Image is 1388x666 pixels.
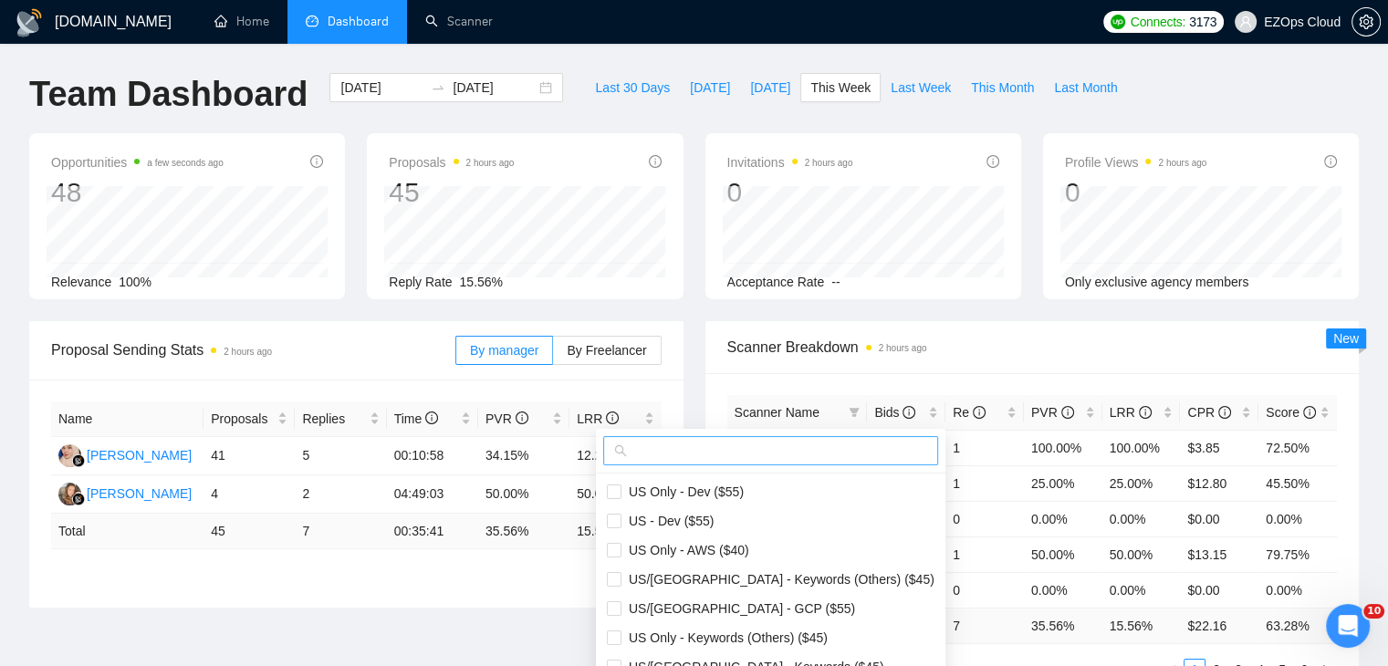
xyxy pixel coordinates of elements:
span: search [614,444,627,457]
td: 1 [945,430,1024,465]
input: Start date [340,78,423,98]
td: 7 [945,608,1024,643]
td: 15.56 % [569,514,661,549]
span: 10 [1363,604,1384,619]
td: 0.00% [1024,501,1102,536]
span: info-circle [1303,406,1316,419]
span: Opportunities [51,151,224,173]
button: [DATE] [740,73,800,102]
button: setting [1351,7,1381,36]
td: 25.00% [1102,465,1181,501]
span: 100% [119,275,151,289]
a: AJ[PERSON_NAME] [58,447,192,462]
td: 7 [295,514,386,549]
td: 04:49:03 [387,475,478,514]
span: US/[GEOGRAPHIC_DATA] - GCP ($55) [621,601,855,616]
span: Invitations [727,151,853,173]
td: 79.75% [1258,536,1337,572]
span: Replies [302,409,365,429]
time: 2 hours ago [805,158,853,168]
span: Last Month [1054,78,1117,98]
span: By manager [470,343,538,358]
span: info-circle [903,406,915,419]
time: 2 hours ago [466,158,515,168]
span: Relevance [51,275,111,289]
h1: Team Dashboard [29,73,308,116]
span: Time [394,411,438,426]
span: Last Week [891,78,951,98]
td: 50.00% [569,475,661,514]
span: Connects: [1131,12,1185,32]
td: 45 [204,514,295,549]
span: PVR [1031,405,1074,420]
img: gigradar-bm.png [72,454,85,467]
span: Score [1266,405,1315,420]
span: This Week [810,78,871,98]
a: NK[PERSON_NAME] [58,485,192,500]
th: Name [51,401,204,437]
td: 5 [295,437,386,475]
td: 34.15% [478,437,569,475]
button: This Week [800,73,881,102]
span: New [1333,331,1359,346]
span: setting [1352,15,1380,29]
span: US Only - Keywords (Others) ($45) [621,630,828,645]
time: 2 hours ago [1158,158,1206,168]
td: 100.00% [1024,430,1102,465]
span: -- [831,275,840,289]
span: swap-right [431,80,445,95]
span: info-circle [310,155,323,168]
span: Scanner Breakdown [727,336,1338,359]
td: 0.00% [1024,572,1102,608]
span: US Only - Dev ($55) [621,484,744,499]
span: CPR [1187,405,1230,420]
span: info-circle [1139,406,1152,419]
td: 00:10:58 [387,437,478,475]
td: 0.00% [1258,501,1337,536]
span: Bids [874,405,915,420]
input: End date [453,78,536,98]
a: homeHome [214,14,269,29]
td: 2 [295,475,386,514]
time: 2 hours ago [879,343,927,353]
span: info-circle [606,411,619,424]
td: 50.00% [1024,536,1102,572]
span: Proposals [211,409,274,429]
td: 72.50% [1258,430,1337,465]
span: 15.56% [460,275,503,289]
td: 50.00% [1102,536,1181,572]
button: Last 30 Days [585,73,680,102]
button: Last Month [1044,73,1127,102]
span: info-circle [425,411,438,424]
div: 48 [51,175,224,210]
span: Proposal Sending Stats [51,338,455,361]
span: Last 30 Days [595,78,670,98]
td: 35.56 % [1024,608,1102,643]
time: 2 hours ago [224,347,272,357]
span: info-circle [1061,406,1074,419]
td: 25.00% [1024,465,1102,501]
div: 0 [1065,175,1207,210]
td: $13.15 [1180,536,1258,572]
span: 3173 [1189,12,1216,32]
button: This Month [961,73,1044,102]
td: 41 [204,437,295,475]
img: gigradar-bm.png [72,493,85,505]
td: 0.00% [1102,572,1181,608]
button: [DATE] [680,73,740,102]
div: [PERSON_NAME] [87,445,192,465]
th: Replies [295,401,386,437]
td: 0 [945,501,1024,536]
span: user [1239,16,1252,28]
td: 0.00% [1258,572,1337,608]
div: 45 [389,175,514,210]
button: Last Week [881,73,961,102]
td: $12.80 [1180,465,1258,501]
td: 63.28 % [1258,608,1337,643]
span: PVR [485,411,528,426]
div: [PERSON_NAME] [87,484,192,504]
span: Reply Rate [389,275,452,289]
a: setting [1351,15,1381,29]
td: 12.20% [569,437,661,475]
span: US/[GEOGRAPHIC_DATA] - Keywords (Others) ($45) [621,572,934,587]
